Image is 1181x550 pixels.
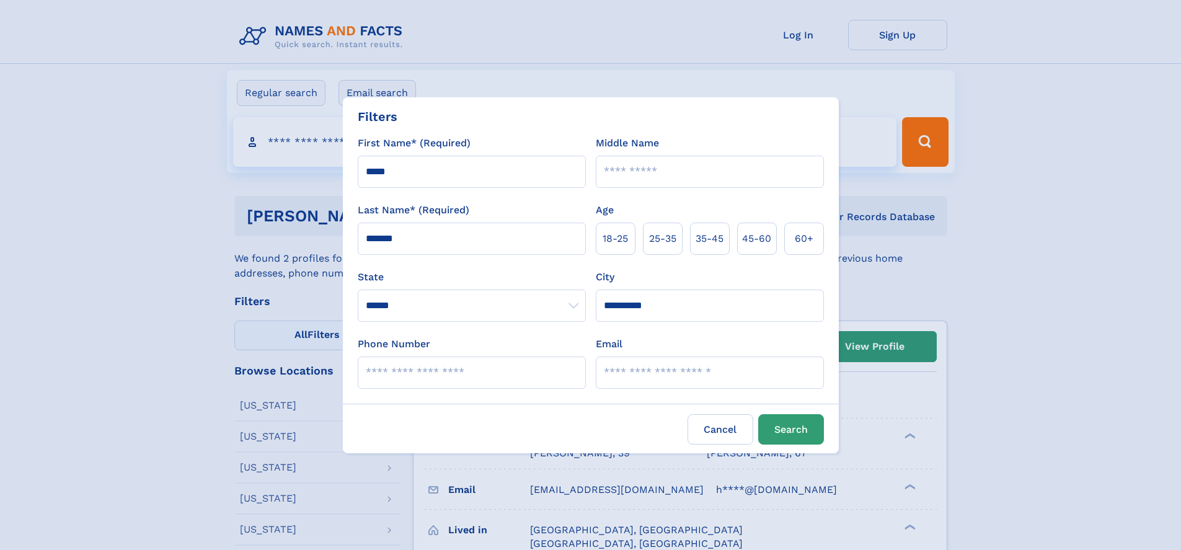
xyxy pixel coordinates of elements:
[603,231,628,246] span: 18‑25
[649,231,676,246] span: 25‑35
[596,337,622,352] label: Email
[358,270,586,285] label: State
[596,203,614,218] label: Age
[596,270,614,285] label: City
[358,337,430,352] label: Phone Number
[742,231,771,246] span: 45‑60
[758,414,824,445] button: Search
[596,136,659,151] label: Middle Name
[358,136,471,151] label: First Name* (Required)
[795,231,813,246] span: 60+
[688,414,753,445] label: Cancel
[358,203,469,218] label: Last Name* (Required)
[358,107,397,126] div: Filters
[696,231,723,246] span: 35‑45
